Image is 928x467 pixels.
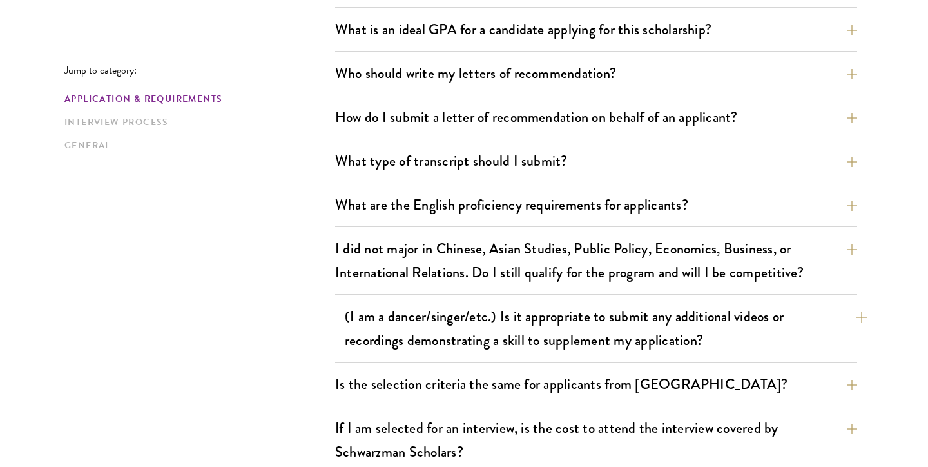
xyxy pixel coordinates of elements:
[64,139,327,152] a: General
[64,92,327,106] a: Application & Requirements
[335,15,857,44] button: What is an ideal GPA for a candidate applying for this scholarship?
[335,234,857,287] button: I did not major in Chinese, Asian Studies, Public Policy, Economics, Business, or International R...
[345,302,867,355] button: (I am a dancer/singer/etc.) Is it appropriate to submit any additional videos or recordings demon...
[335,370,857,399] button: Is the selection criteria the same for applicants from [GEOGRAPHIC_DATA]?
[335,59,857,88] button: Who should write my letters of recommendation?
[64,115,327,129] a: Interview Process
[335,190,857,219] button: What are the English proficiency requirements for applicants?
[335,103,857,132] button: How do I submit a letter of recommendation on behalf of an applicant?
[335,413,857,466] button: If I am selected for an interview, is the cost to attend the interview covered by Schwarzman Scho...
[64,65,335,76] p: Jump to category:
[335,146,857,175] button: What type of transcript should I submit?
